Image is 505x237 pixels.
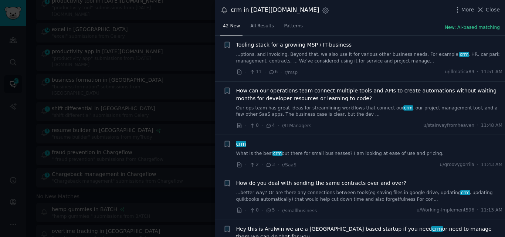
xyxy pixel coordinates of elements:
span: 11:48 AM [481,122,502,129]
span: u/stairwayfromheaven [423,122,474,129]
span: · [245,207,247,214]
span: All Results [250,23,274,30]
span: · [245,122,247,129]
span: · [261,161,263,169]
span: · [278,122,279,129]
span: r/msp [285,70,298,75]
span: 42 New [223,23,240,30]
span: crm [235,141,247,147]
span: · [264,68,266,76]
span: · [477,162,478,168]
span: · [245,161,247,169]
a: crm [236,140,246,148]
div: crm in [DATE][DOMAIN_NAME] [231,6,319,15]
span: 2 [249,162,258,168]
a: ...better way? Or are there any connections between tools(eg saving files in google drive, updati... [236,190,503,203]
span: · [261,207,263,214]
span: u/illmaticx89 [445,69,474,75]
span: 11:43 AM [481,162,502,168]
span: u/Working-Implement596 [417,207,474,214]
span: crm [272,151,282,156]
span: r/SaaS [282,162,296,167]
span: 6 [268,69,278,75]
span: 11 [249,69,261,75]
span: 4 [265,122,275,129]
a: All Results [248,20,276,35]
button: New: AI-based matching [445,24,500,31]
span: crm [431,226,443,232]
span: · [261,122,263,129]
span: Patterns [284,23,303,30]
span: 3 [265,162,275,168]
span: · [280,68,282,76]
a: Our ops team has great ideas for streamlining workflows that connect ourcrm, our project manageme... [236,105,503,118]
button: Close [477,6,500,14]
span: crm [403,105,413,111]
span: · [278,207,279,214]
span: 5 [265,207,275,214]
a: How can our operations team connect multiple tools and APIs to create automations without waiting... [236,87,503,102]
span: 0 [249,122,258,129]
span: r/smallbusiness [282,208,317,213]
span: 0 [249,207,258,214]
span: crm [459,52,469,57]
span: u/groovygorrila [440,162,474,168]
span: 11:13 AM [481,207,502,214]
span: · [477,122,478,129]
span: crm [460,190,470,195]
a: Tooling stack for a growing MSP / IT-business [236,41,352,49]
a: ...ptions, and invoicing. Beyond that, we also use it for various other business needs. For examp... [236,51,503,64]
span: · [477,69,478,75]
a: How do you deal with sending the same contracts over and over? [236,179,406,187]
span: · [477,207,478,214]
span: · [278,161,279,169]
span: r/ITManagers [282,123,311,128]
span: 11:51 AM [481,69,502,75]
span: Close [486,6,500,14]
a: 42 New [220,20,243,35]
span: More [461,6,474,14]
button: More [454,6,474,14]
span: · [245,68,247,76]
a: What is the bestcrmout there for small businesses? I am looking at ease of use and pricing. [236,150,503,157]
a: Patterns [282,20,305,35]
